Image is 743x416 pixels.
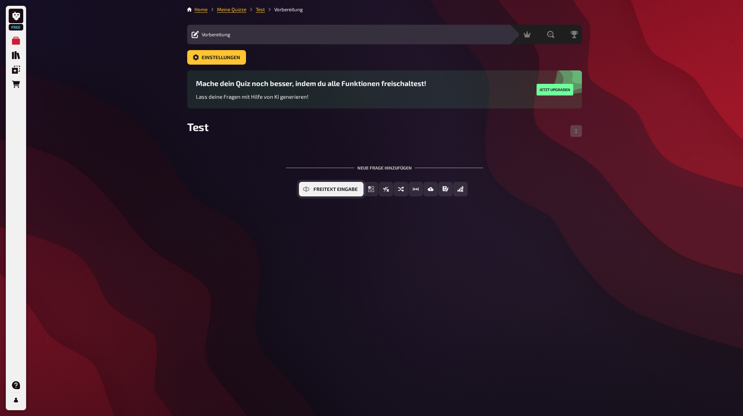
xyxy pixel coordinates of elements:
li: Test [246,6,265,13]
span: Freitext Eingabe [313,187,358,192]
button: Prosa (Langtext) [438,182,453,196]
li: Vorbereitung [265,6,303,13]
button: Offline Frage [453,182,468,196]
span: Einstellungen [202,55,240,60]
button: Bild-Antwort [423,182,438,196]
a: Test [256,7,265,12]
a: Home [194,7,208,12]
h3: Mache dein Quiz noch besser, indem du alle Funktionen freischaltest! [196,79,426,87]
span: Free [9,25,22,29]
li: Meine Quizze [208,6,246,13]
button: Wahr / Falsch [379,182,393,196]
a: Meine Quizze [217,7,246,12]
button: Jetzt upgraden [537,84,573,95]
button: Einfachauswahl [364,182,378,196]
button: Freitext Eingabe [299,182,364,196]
span: Test [187,120,208,133]
span: Lass deine Fragen mit Hilfe von KI generieren! [196,93,308,100]
li: Home [194,6,208,13]
button: Schätzfrage [409,182,423,196]
button: Sortierfrage [394,182,408,196]
span: Vorbereitung [202,32,230,37]
button: Reihenfolge anpassen [570,125,582,137]
div: Neue Frage hinzufügen [286,154,483,176]
button: Einstellungen [187,50,246,65]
